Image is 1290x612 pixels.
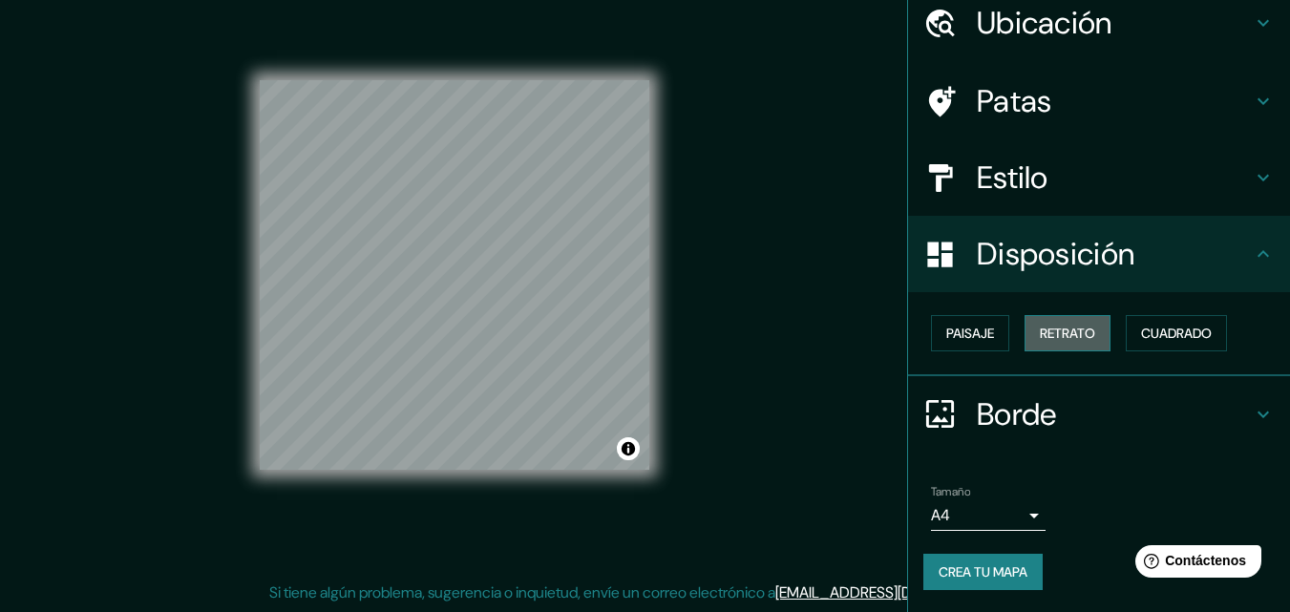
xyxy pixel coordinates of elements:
[617,437,640,460] button: Activar o desactivar atribución
[931,505,950,525] font: A4
[931,484,970,499] font: Tamaño
[1040,325,1095,342] font: Retrato
[1141,325,1212,342] font: Cuadrado
[908,376,1290,453] div: Borde
[939,563,1027,580] font: Crea tu mapa
[908,139,1290,216] div: Estilo
[775,582,1011,602] a: [EMAIL_ADDRESS][DOMAIN_NAME]
[260,80,649,470] canvas: Mapa
[977,394,1057,434] font: Borde
[908,216,1290,292] div: Disposición
[977,81,1052,121] font: Patas
[1126,315,1227,351] button: Cuadrado
[908,63,1290,139] div: Patas
[1120,538,1269,591] iframe: Lanzador de widgets de ayuda
[931,315,1009,351] button: Paisaje
[946,325,994,342] font: Paisaje
[1025,315,1110,351] button: Retrato
[931,500,1046,531] div: A4
[977,3,1112,43] font: Ubicación
[269,582,775,602] font: Si tiene algún problema, sugerencia o inquietud, envíe un correo electrónico a
[923,554,1043,590] button: Crea tu mapa
[977,158,1048,198] font: Estilo
[977,234,1134,274] font: Disposición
